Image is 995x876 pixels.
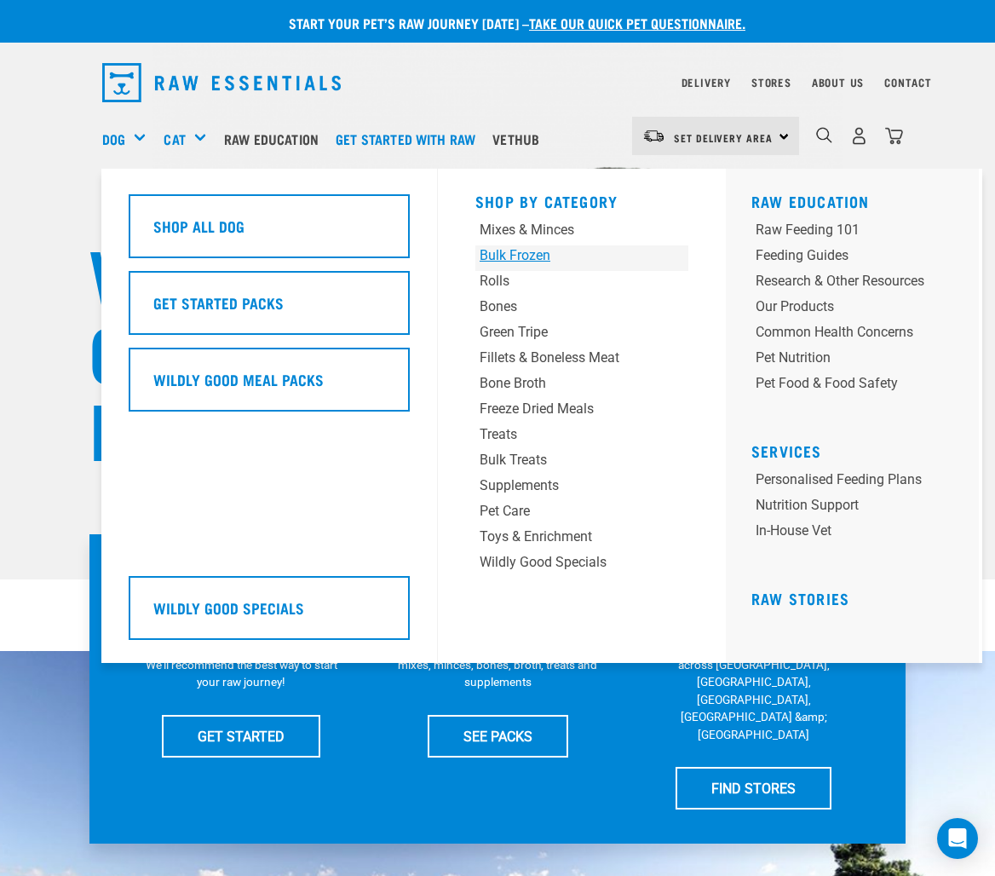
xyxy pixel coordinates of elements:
a: Our Products [751,297,965,322]
a: Stores [751,79,791,85]
a: Vethub [488,105,552,173]
a: Toys & Enrichment [475,527,688,552]
div: Bone Broth [480,373,647,394]
a: Dog [102,129,125,149]
a: Shop All Dog [129,194,410,271]
a: Raw Education [751,197,870,205]
span: Set Delivery Area [674,135,773,141]
a: Bulk Treats [475,450,688,475]
div: Freeze Dried Meals [480,399,647,419]
a: In-house vet [751,521,965,546]
a: Cat [164,129,185,149]
a: Raw Education [220,105,331,173]
div: Rolls [480,271,647,291]
a: Personalised Feeding Plans [751,470,965,495]
div: Wildly Good Specials [480,552,647,573]
a: Common Health Concerns [751,322,965,348]
a: Get started with Raw [331,105,488,173]
div: Bones [480,297,647,317]
div: Mixes & Minces [480,220,647,240]
a: Wildly Good Specials [129,576,410,653]
a: Contact [884,79,932,85]
a: Get Started Packs [129,271,410,348]
a: Research & Other Resources [751,271,965,297]
a: GET STARTED [162,715,320,758]
a: Raw Feeding 101 [751,220,965,245]
a: SEE PACKS [428,715,568,758]
img: user.png [850,127,868,145]
a: Pet Food & Food Safety [751,373,965,399]
a: Nutrition Support [751,495,965,521]
div: Bulk Treats [480,450,647,470]
h5: Get Started Packs [153,291,284,314]
a: Green Tripe [475,322,688,348]
a: Feeding Guides [751,245,965,271]
h5: Shop By Category [475,193,688,206]
a: Pet Nutrition [751,348,965,373]
a: FIND STORES [676,767,831,810]
a: Delivery [682,79,731,85]
img: Raw Essentials Logo [102,63,341,102]
a: Pet Care [475,501,688,527]
a: Raw Stories [751,594,849,602]
div: Green Tripe [480,322,647,343]
div: Fillets & Boneless Meat [480,348,647,368]
div: Pet Nutrition [756,348,924,368]
a: Treats [475,424,688,450]
div: Supplements [480,475,647,496]
p: We have 17 stores specialising in raw pet food &amp; nutritional advice across [GEOGRAPHIC_DATA],... [653,621,854,743]
a: take our quick pet questionnaire. [529,19,745,26]
a: Mixes & Minces [475,220,688,245]
div: Pet Food & Food Safety [756,373,924,394]
div: Our Products [756,297,924,317]
h5: Services [751,442,965,456]
div: Pet Care [480,501,647,522]
div: Toys & Enrichment [480,527,647,547]
a: About Us [812,79,864,85]
img: van-moving.png [642,129,665,144]
h5: Shop All Dog [153,215,244,237]
div: Raw Feeding 101 [756,220,924,240]
img: home-icon-1@2x.png [816,127,832,143]
h5: Wildly Good Meal Packs [153,368,324,390]
a: Fillets & Boneless Meat [475,348,688,373]
nav: dropdown navigation [89,56,906,109]
a: Wildly Good Specials [475,552,688,578]
div: Open Intercom Messenger [937,818,978,859]
h5: Wildly Good Specials [153,596,304,619]
a: Rolls [475,271,688,297]
a: Bones [475,297,688,322]
div: Bulk Frozen [480,245,647,266]
a: Bone Broth [475,373,688,399]
h1: WILDLY GOOD NUTRITION [89,234,429,464]
a: Wildly Good Meal Packs [129,348,410,424]
a: Freeze Dried Meals [475,399,688,424]
img: home-icon@2x.png [885,127,903,145]
div: Common Health Concerns [756,322,924,343]
a: Supplements [475,475,688,501]
div: Treats [480,424,647,445]
div: Research & Other Resources [756,271,924,291]
div: Feeding Guides [756,245,924,266]
a: Bulk Frozen [475,245,688,271]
